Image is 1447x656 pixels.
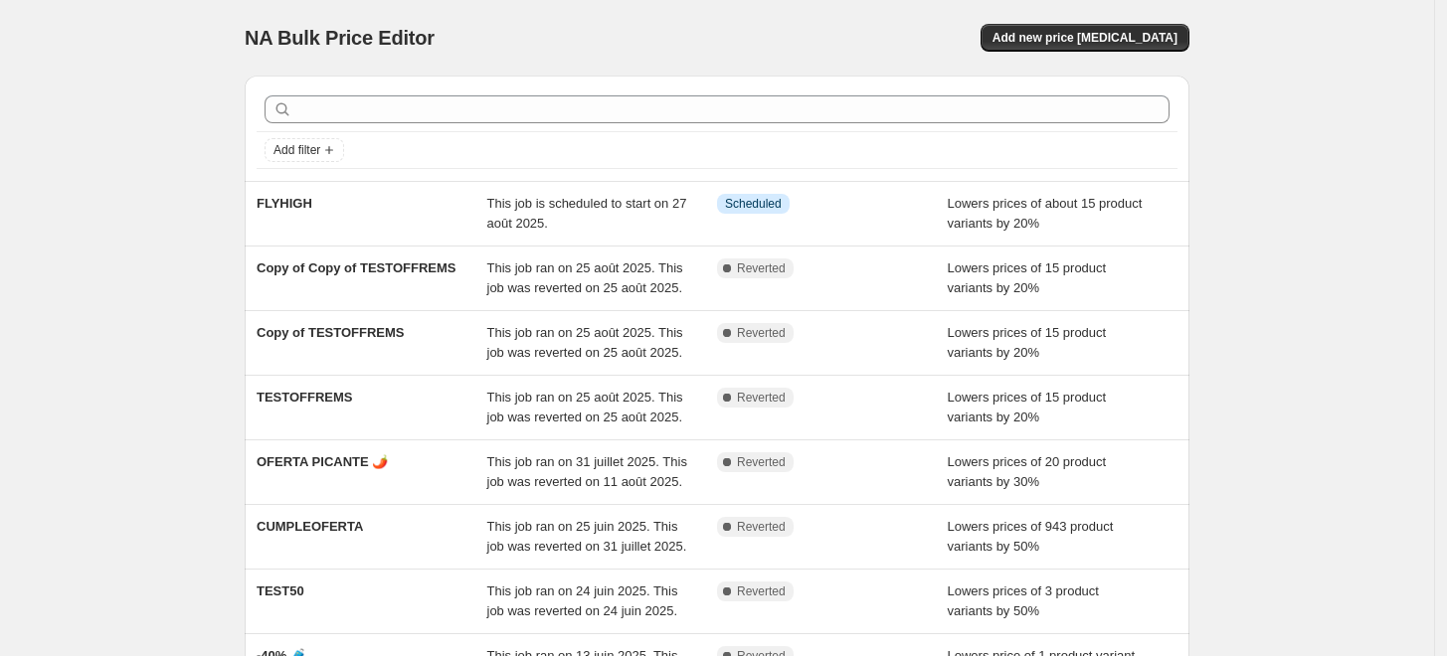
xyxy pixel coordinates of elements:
button: Add new price [MEDICAL_DATA] [981,24,1189,52]
span: Lowers prices of 15 product variants by 20% [948,390,1107,424]
span: Copy of Copy of TESTOFFREMS [257,260,456,275]
span: Reverted [737,260,786,276]
span: Reverted [737,454,786,470]
span: FLYHIGH [257,196,312,211]
span: This job is scheduled to start on 27 août 2025. [487,196,687,231]
span: Reverted [737,325,786,341]
span: Lowers prices of about 15 product variants by 20% [948,196,1143,231]
span: This job ran on 25 juin 2025. This job was reverted on 31 juillet 2025. [487,519,687,554]
span: TEST50 [257,583,304,598]
span: Add filter [273,142,320,158]
span: This job ran on 25 août 2025. This job was reverted on 25 août 2025. [487,260,683,295]
span: CUMPLEOFERTA [257,519,363,534]
span: Copy of TESTOFFREMS [257,325,405,340]
span: This job ran on 31 juillet 2025. This job was reverted on 11 août 2025. [487,454,687,489]
span: Lowers prices of 15 product variants by 20% [948,325,1107,360]
span: Lowers prices of 943 product variants by 50% [948,519,1114,554]
span: This job ran on 24 juin 2025. This job was reverted on 24 juin 2025. [487,583,678,618]
span: OFERTA PICANTE 🌶️ [257,454,388,469]
span: TESTOFFREMS [257,390,353,405]
span: Scheduled [725,196,782,212]
button: Add filter [265,138,344,162]
span: Reverted [737,519,786,535]
span: This job ran on 25 août 2025. This job was reverted on 25 août 2025. [487,325,683,360]
span: Add new price [MEDICAL_DATA] [993,30,1177,46]
span: Lowers prices of 3 product variants by 50% [948,583,1099,618]
span: Lowers prices of 20 product variants by 30% [948,454,1107,489]
span: Reverted [737,583,786,599]
span: NA Bulk Price Editor [245,27,435,49]
span: Lowers prices of 15 product variants by 20% [948,260,1107,295]
span: This job ran on 25 août 2025. This job was reverted on 25 août 2025. [487,390,683,424]
span: Reverted [737,390,786,406]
